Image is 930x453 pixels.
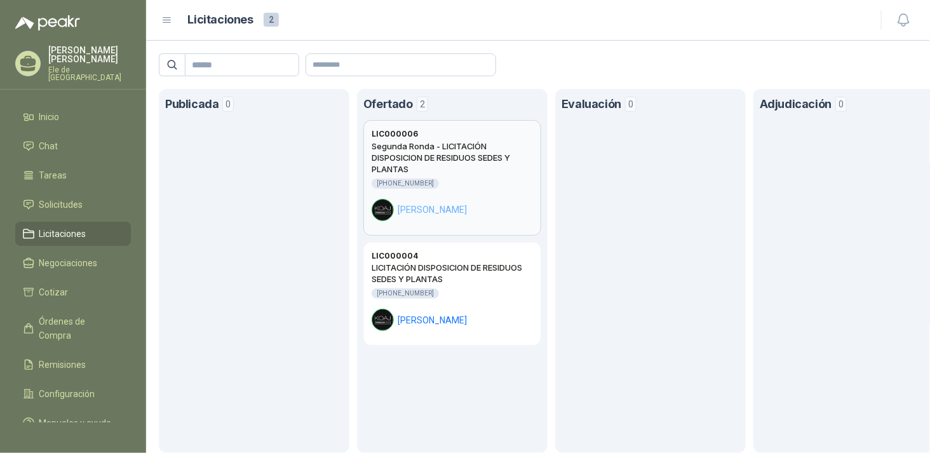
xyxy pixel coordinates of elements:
a: LIC000006Segunda Ronda - LICITACIÓN DISPOSICION DE RESIDUOS SEDES Y PLANTAS[PHONE_NUMBER]Company ... [363,120,541,236]
span: Solicitudes [39,198,83,212]
span: Remisiones [39,358,86,372]
h1: Ofertado [363,95,413,114]
a: LIC000004LICITACIÓN DISPOSICION DE RESIDUOS SEDES Y PLANTAS[PHONE_NUMBER]Company Logo[PERSON_NAME] [363,242,541,346]
span: Chat [39,139,58,153]
img: Company Logo [372,199,393,220]
img: Company Logo [372,309,393,330]
a: Manuales y ayuda [15,411,131,435]
a: Cotizar [15,280,131,304]
span: Tareas [39,168,67,182]
span: Configuración [39,387,95,401]
span: Licitaciones [39,227,86,241]
span: Manuales y ayuda [39,416,112,430]
div: [PHONE_NUMBER] [372,288,439,299]
h1: Adjudicación [760,95,832,114]
h1: Publicada [165,95,219,114]
span: 0 [222,97,234,112]
a: Negociaciones [15,251,131,275]
span: Cotizar [39,285,69,299]
img: Logo peakr [15,15,80,30]
h2: LICITACIÓN DISPOSICION DE RESIDUOS SEDES Y PLANTAS [372,262,533,285]
h3: LIC000006 [372,128,418,140]
a: Configuración [15,382,131,406]
span: Órdenes de Compra [39,314,119,342]
a: Inicio [15,105,131,129]
h1: Licitaciones [188,11,253,29]
h3: LIC000004 [372,250,418,262]
div: [PHONE_NUMBER] [372,179,439,189]
span: Inicio [39,110,60,124]
span: 2 [417,97,428,112]
a: Solicitudes [15,193,131,217]
p: [PERSON_NAME] [PERSON_NAME] [48,46,131,64]
span: 0 [835,97,847,112]
a: Chat [15,134,131,158]
span: [PERSON_NAME] [398,203,467,217]
p: Ele de [GEOGRAPHIC_DATA] [48,66,131,81]
h2: Segunda Ronda - LICITACIÓN DISPOSICION DE RESIDUOS SEDES Y PLANTAS [372,140,533,175]
span: Negociaciones [39,256,98,270]
a: Tareas [15,163,131,187]
a: Órdenes de Compra [15,309,131,348]
a: Licitaciones [15,222,131,246]
span: [PERSON_NAME] [398,313,467,327]
a: Remisiones [15,353,131,377]
span: 2 [264,13,279,27]
h1: Evaluación [562,95,621,114]
span: 0 [625,97,637,112]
